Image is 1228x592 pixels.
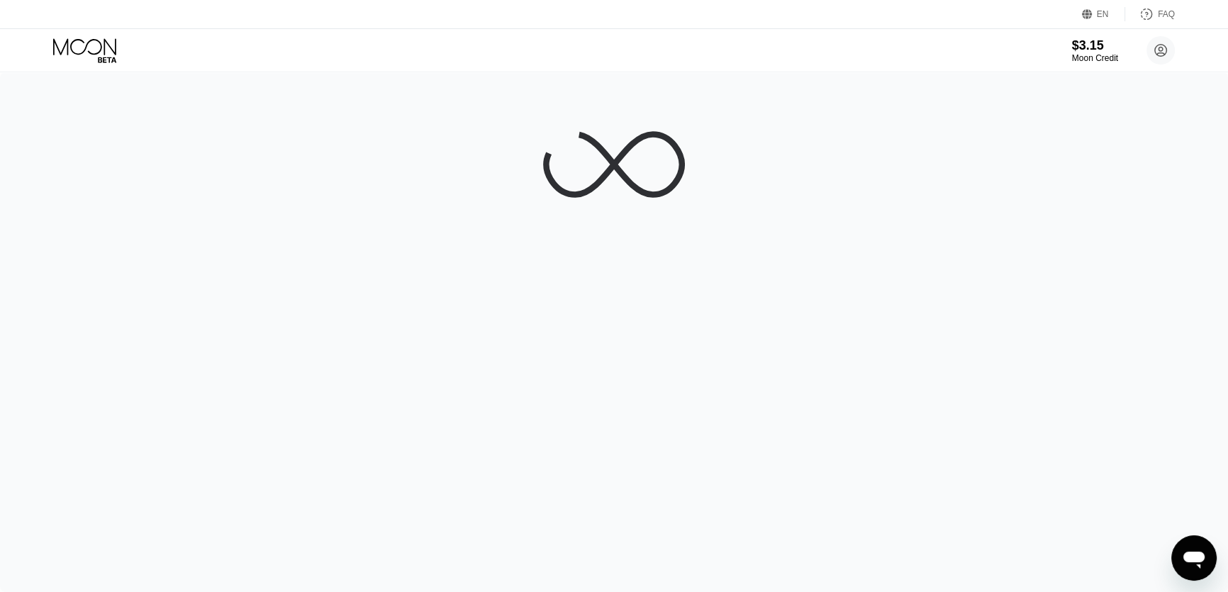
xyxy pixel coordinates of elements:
div: $3.15Moon Credit [1072,38,1118,63]
div: Moon Credit [1072,53,1118,63]
div: $3.15 [1072,38,1118,53]
div: FAQ [1125,7,1175,21]
div: EN [1082,7,1125,21]
iframe: Mesajlaşma penceresini başlatma düğmesi [1171,535,1217,581]
div: FAQ [1158,9,1175,19]
div: EN [1097,9,1109,19]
